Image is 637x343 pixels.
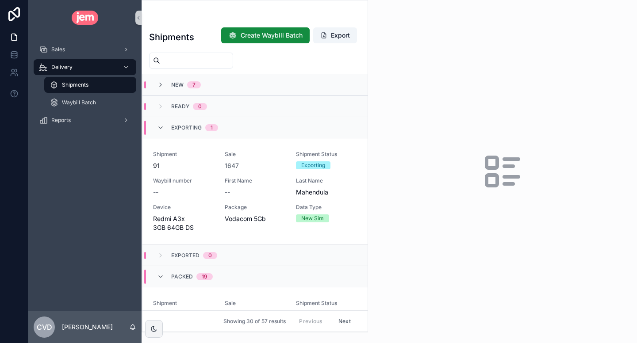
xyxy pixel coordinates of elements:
[225,177,286,184] span: First Name
[225,151,286,158] span: Sale
[301,214,324,222] div: New Sim
[72,11,99,25] img: App logo
[225,161,239,170] a: 1647
[225,300,286,307] span: Sale
[225,214,286,223] span: Vodacom 5Gb
[211,124,213,131] div: 1
[62,81,88,88] span: Shipments
[313,27,357,43] button: Export
[192,81,196,88] div: 7
[153,300,214,307] span: Shipment
[37,322,52,332] span: Cvd
[34,42,136,57] a: Sales
[153,177,214,184] span: Waybill number
[153,204,214,211] span: Device
[208,252,212,259] div: 0
[51,117,71,124] span: Reports
[62,99,96,106] span: Waybill Batch
[171,273,193,280] span: Packed
[51,64,73,71] span: Delivery
[62,323,113,332] p: [PERSON_NAME]
[142,138,368,244] a: Shipment91Sale1647Shipment StatusExportingWaybill number--First Name--Last NameMahendulaDeviceRed...
[296,151,357,158] span: Shipment Status
[171,252,200,259] span: Exported
[153,151,214,158] span: Shipment
[28,35,142,140] div: scrollable content
[149,31,194,43] h1: Shipments
[153,214,214,232] span: Redmi A3x 3GB 64GB DS
[296,300,357,307] span: Shipment Status
[44,95,136,111] a: Waybill Batch
[34,112,136,128] a: Reports
[171,103,189,110] span: Ready
[51,46,65,53] span: Sales
[171,124,202,131] span: Exporting
[296,204,357,211] span: Data Type
[296,177,357,184] span: Last Name
[332,314,357,328] button: Next
[202,273,207,280] div: 19
[241,31,303,40] span: Create Waybill Batch
[171,81,184,88] span: New
[153,161,214,170] span: 91
[153,188,158,197] span: --
[223,318,286,325] span: Showing 30 of 57 results
[221,27,310,43] button: Create Waybill Batch
[301,161,325,169] div: Exporting
[44,77,136,93] a: Shipments
[225,188,230,197] span: --
[225,204,286,211] span: Package
[34,59,136,75] a: Delivery
[296,188,357,197] span: Mahendula
[198,103,202,110] div: 0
